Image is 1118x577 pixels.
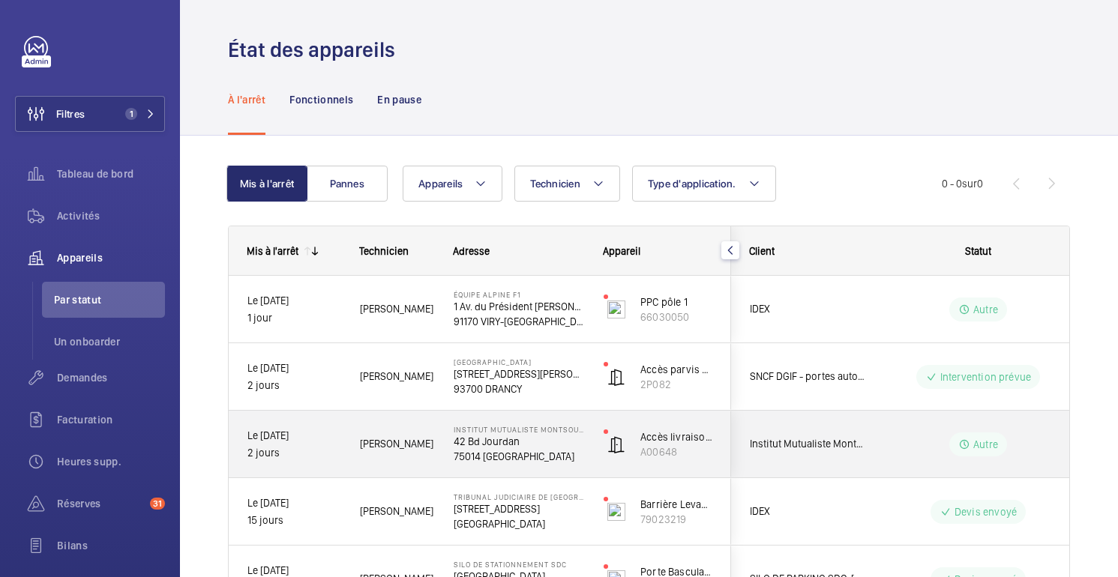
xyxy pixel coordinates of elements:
img: automatic_door.svg [607,435,625,453]
img: sliding_pedestrian_door.svg [607,300,625,318]
font: Accès livraison RDJ magasin - Besam EMD motorisé UNISLIDE - Coulissante vitrée 2 portes [640,431,1061,443]
font: Le [DATE] [247,429,289,441]
button: Technicien [514,166,620,202]
font: Appareil [603,245,640,257]
font: Technicien [530,178,580,190]
font: Activités [57,210,100,222]
font: [GEOGRAPHIC_DATA] [454,357,532,366]
font: 2 jours [247,379,280,391]
font: [GEOGRAPHIC_DATA] [454,518,545,530]
font: sur [962,178,977,190]
font: Accès parvis via SPP Hall BV [640,363,771,375]
font: A00648 [640,446,677,458]
font: Le [DATE] [247,362,289,374]
font: Mis à l'arrêt [247,245,298,257]
img: barrier_levante.svg [607,503,625,521]
font: [PERSON_NAME] [360,438,433,450]
font: Barrière Levante [640,498,716,510]
font: Technicien [359,245,409,257]
font: 1 Av. du Président [PERSON_NAME] [454,300,608,312]
font: Un onboarder [54,336,120,348]
font: 1 jour [247,312,272,324]
font: Client [749,245,775,257]
font: En pause [377,94,421,106]
font: Silo de stationnement SDC [454,560,567,569]
font: Pannes [330,178,364,190]
font: 0 [977,178,983,190]
font: Statut [965,245,991,257]
font: Appareils [418,178,463,190]
font: Institut Mutualiste Montsouris [454,425,592,434]
font: Heures supp. [57,456,121,468]
font: Le [DATE] [247,294,289,306]
img: automatic_door.svg [607,368,625,386]
font: Mis à l'arrêt [240,178,294,190]
font: 93700 DRANCY [454,383,522,395]
font: PPC pôle 1 [640,296,688,308]
font: Le [DATE] [247,497,289,509]
font: 2P082 [640,378,671,390]
font: Réserves [57,498,101,510]
font: État des appareils [228,37,395,62]
font: 66030050 [640,311,689,323]
button: Filtres1 [15,96,165,132]
font: Filtres [56,108,85,120]
button: Type d'application. [632,166,776,202]
font: Tableau de bord [57,168,133,180]
font: 91170 VIRY-[GEOGRAPHIC_DATA] [454,315,595,327]
button: Pannes [307,166,388,202]
font: Autre [973,438,998,450]
font: TRIBUNAL JUDICIAIRE DE [GEOGRAPHIC_DATA] [454,492,628,501]
font: 0 - 0 [942,178,962,190]
font: Intervention prévue [940,371,1031,383]
font: IDEX [750,505,770,517]
font: [STREET_ADDRESS] [454,503,540,515]
font: 75014 [GEOGRAPHIC_DATA] [454,450,574,462]
font: [PERSON_NAME] [360,370,433,382]
div: Appuyez sur ESPACE pour sélectionner cette ligne. [229,276,731,343]
font: Appareils [57,252,103,264]
font: Le [DATE] [247,564,289,576]
button: Appareils [403,166,502,202]
font: Autre [973,303,998,315]
div: Appuyez sur ESPACE pour sélectionner cette ligne. [229,343,731,411]
font: Adresse [453,245,490,257]
font: Fonctionnels [289,94,353,106]
font: [STREET_ADDRESS][PERSON_NAME] [454,368,613,380]
font: Facturation [57,414,113,426]
font: IDEX [750,303,770,315]
font: [PERSON_NAME] [360,303,433,315]
button: Mis à l'arrêt [226,166,307,202]
font: Institut Mutualiste Montsouris [750,438,886,450]
font: 31 [153,498,162,509]
font: Bilans [57,540,88,552]
font: À l'arrêt [228,94,265,106]
font: SNCF DGIF - portes automatiques [750,370,901,382]
font: Devis envoyé [955,506,1017,518]
font: 2 jours [247,447,280,459]
font: 1 [130,109,133,119]
font: [PERSON_NAME] [360,505,433,517]
div: Appuyez sur ESPACE pour sélectionner cette ligne. [229,411,731,478]
font: 79023219 [640,513,686,525]
font: Demandes [57,372,108,384]
font: Équipe Alpine F1 [454,290,521,299]
font: Par statut [54,294,102,306]
font: Type d'application. [648,178,736,190]
font: 42 Bd Jourdan [454,435,520,447]
font: 15 jours [247,514,283,526]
